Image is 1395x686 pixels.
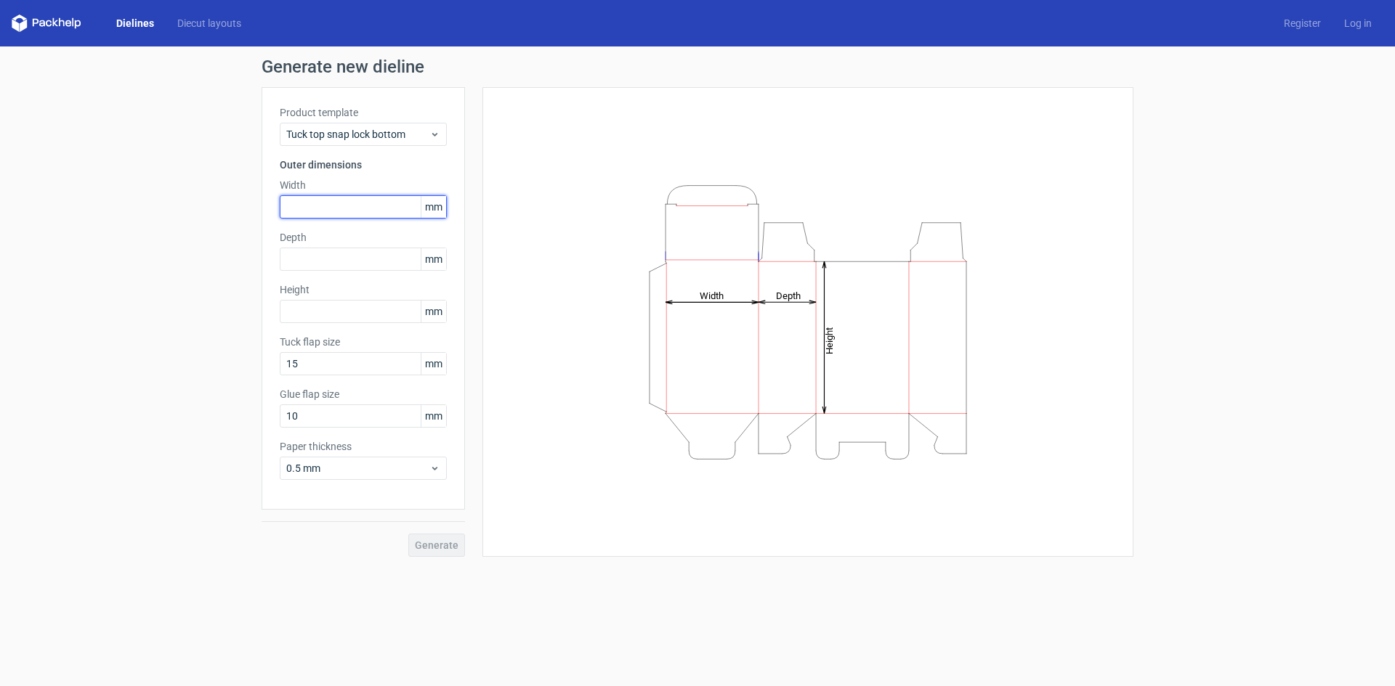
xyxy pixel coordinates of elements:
[280,178,447,192] label: Width
[421,248,446,270] span: mm
[280,282,447,297] label: Height
[105,16,166,30] a: Dielines
[280,387,447,401] label: Glue flap size
[286,461,429,475] span: 0.5 mm
[421,196,446,218] span: mm
[700,290,724,301] tspan: Width
[286,127,429,142] span: Tuck top snap lock bottom
[421,301,446,322] span: mm
[421,405,446,427] span: mm
[421,353,446,375] span: mm
[280,230,447,245] label: Depth
[1333,16,1383,30] a: Log in
[1272,16,1333,30] a: Register
[824,327,835,354] tspan: Height
[280,439,447,454] label: Paper thickness
[280,158,447,172] h3: Outer dimensions
[166,16,253,30] a: Diecut layouts
[280,335,447,349] label: Tuck flap size
[776,290,801,301] tspan: Depth
[262,58,1133,75] h1: Generate new dieline
[280,105,447,120] label: Product template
